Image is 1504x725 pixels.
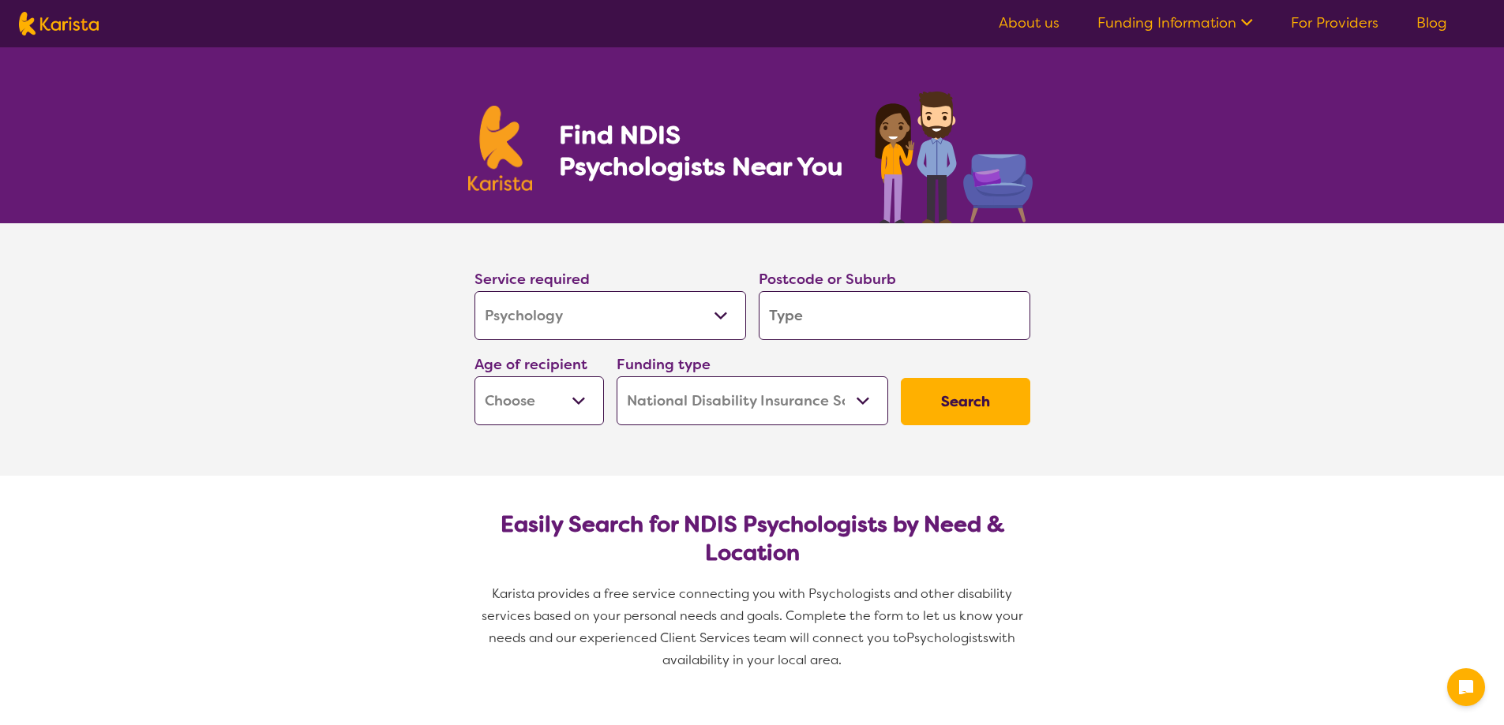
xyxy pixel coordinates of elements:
input: Type [759,291,1030,340]
a: For Providers [1291,13,1378,32]
a: Funding Information [1097,13,1253,32]
label: Service required [474,270,590,289]
span: Karista provides a free service connecting you with Psychologists and other disability services b... [482,585,1026,646]
label: Postcode or Suburb [759,270,896,289]
img: Karista logo [19,12,99,36]
img: psychology [869,85,1037,223]
button: Search [901,378,1030,425]
h2: Easily Search for NDIS Psychologists by Need & Location [487,510,1018,567]
a: Blog [1416,13,1447,32]
a: About us [999,13,1060,32]
h1: Find NDIS Psychologists Near You [559,119,851,182]
span: Psychologists [906,630,988,646]
label: Funding type [617,355,711,374]
label: Age of recipient [474,355,587,374]
img: Karista logo [468,106,533,191]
